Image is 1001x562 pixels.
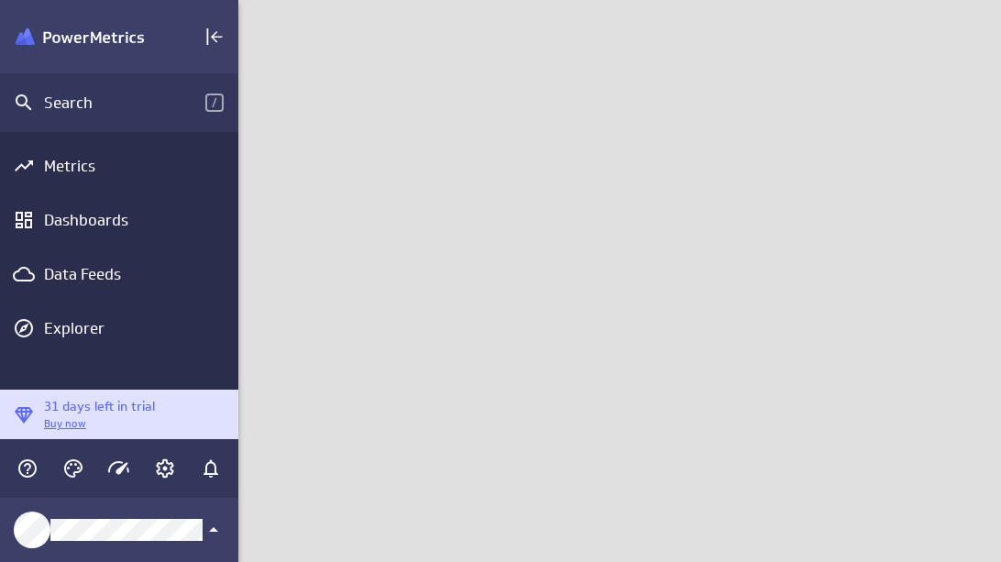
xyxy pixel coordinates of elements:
div: Help & PowerMetrics Assistant [12,453,43,484]
div: Explorer [44,318,234,338]
div: Collapse [199,21,230,52]
img: Klipfolio PowerMetrics Banner [16,28,144,46]
svg: Account and settings [154,457,176,479]
div: Notifications [195,453,226,484]
span: / [205,94,224,112]
p: 31 days left in trial [44,397,155,416]
div: Data Feeds [44,264,194,284]
svg: Themes [62,457,84,479]
svg: Usage [108,457,130,479]
div: Themes [58,453,89,484]
div: Account and settings [149,453,181,484]
div: Metrics [44,156,194,176]
p: Buy now [44,416,155,432]
div: Search [44,93,205,113]
div: Dashboards [44,210,194,230]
